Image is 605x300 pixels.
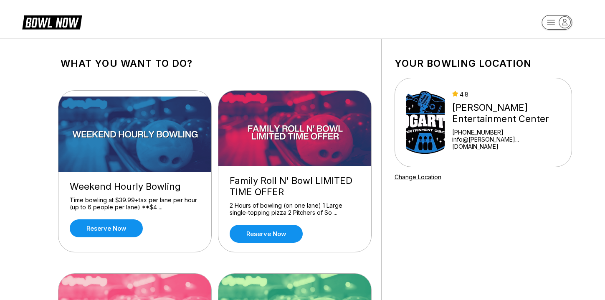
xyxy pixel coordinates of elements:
div: [PERSON_NAME] Entertainment Center [452,102,561,125]
img: Bogart's Entertainment Center [406,91,445,154]
a: Reserve now [230,225,303,243]
div: Weekend Hourly Bowling [70,181,200,192]
div: 2 Hours of bowling (on one lane) 1 Large single-topping pizza 2 Pitchers of So ... [230,202,360,216]
h1: What you want to do? [61,58,369,69]
img: Family Roll N' Bowl LIMITED TIME OFFER [218,91,372,166]
div: Family Roll N' Bowl LIMITED TIME OFFER [230,175,360,198]
img: Weekend Hourly Bowling [58,97,212,172]
a: info@[PERSON_NAME]...[DOMAIN_NAME] [452,136,561,150]
a: Reserve now [70,219,143,237]
div: [PHONE_NUMBER] [452,129,561,136]
h1: Your bowling location [395,58,572,69]
div: Time bowling at $39.99+tax per lane per hour (up to 6 people per lane) **$4 ... [70,196,200,211]
a: Change Location [395,173,441,181]
div: 4.8 [452,91,561,98]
